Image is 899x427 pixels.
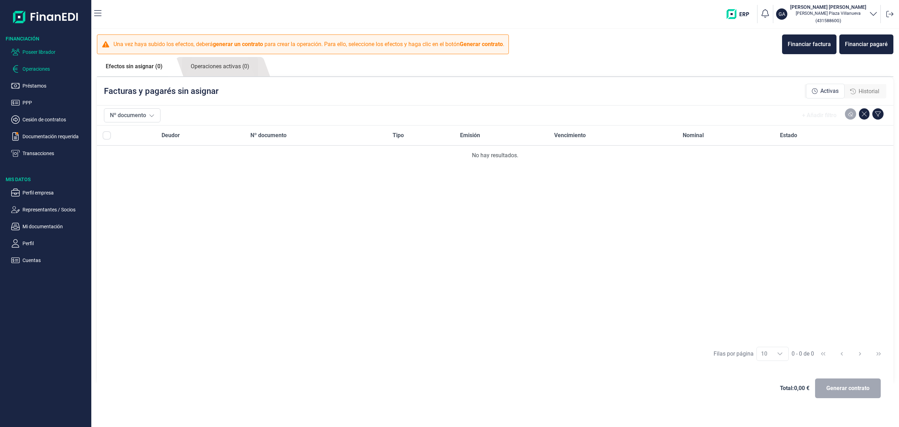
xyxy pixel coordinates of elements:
[103,131,111,140] div: All items unselected
[788,40,831,49] div: Financiar factura
[22,189,88,197] p: Perfil empresa
[22,115,88,124] p: Cesión de contratos
[460,41,503,47] b: Generar contrato
[845,40,888,49] div: Financiar pagaré
[779,11,785,18] p: GA
[790,11,866,16] p: [PERSON_NAME] Plaza Villanueva
[11,239,88,248] button: Perfil
[820,87,839,95] span: Activas
[780,131,797,140] span: Estado
[815,18,841,23] small: Copiar cif
[776,4,878,25] button: GA[PERSON_NAME] [PERSON_NAME][PERSON_NAME] Plaza Villanueva(43158860G)
[780,384,809,393] span: Total: 0,00 €
[213,41,263,47] b: generar un contrato
[11,222,88,231] button: Mi documentación
[772,347,788,361] div: Choose
[22,98,88,107] p: PPP
[250,131,287,140] span: Nº documento
[104,108,160,122] button: Nº documento
[11,98,88,107] button: PPP
[22,149,88,158] p: Transacciones
[554,131,586,140] span: Vencimiento
[11,48,88,56] button: Poseer librador
[22,205,88,214] p: Representantes / Socios
[792,351,814,357] span: 0 - 0 de 0
[852,345,868,362] button: Next Page
[714,350,754,358] div: Filas por página
[727,9,754,19] img: erp
[13,6,79,28] img: Logo de aplicación
[393,131,404,140] span: Tipo
[460,131,480,140] span: Emisión
[790,4,866,11] h3: [PERSON_NAME] [PERSON_NAME]
[815,345,832,362] button: First Page
[113,40,504,49] p: Una vez haya subido los efectos, deberá para crear la operación. Para ello, seleccione los efecto...
[683,131,704,140] span: Nominal
[22,239,88,248] p: Perfil
[859,87,879,96] span: Historial
[11,189,88,197] button: Perfil empresa
[11,65,88,73] button: Operaciones
[22,256,88,265] p: Cuentas
[22,48,88,56] p: Poseer librador
[22,132,88,141] p: Documentación requerida
[22,222,88,231] p: Mi documentación
[22,65,88,73] p: Operaciones
[11,256,88,265] button: Cuentas
[11,205,88,214] button: Representantes / Socios
[22,82,88,90] p: Préstamos
[870,345,887,362] button: Last Page
[162,131,180,140] span: Deudor
[11,82,88,90] button: Préstamos
[11,115,88,124] button: Cesión de contratos
[833,345,850,362] button: Previous Page
[806,84,845,98] div: Activas
[782,34,836,54] button: Financiar factura
[845,84,885,98] div: Historial
[182,57,258,76] a: Operaciones activas (0)
[104,85,218,97] p: Facturas y pagarés sin asignar
[839,34,893,54] button: Financiar pagaré
[11,149,88,158] button: Transacciones
[103,151,888,160] div: No hay resultados.
[97,57,171,76] a: Efectos sin asignar (0)
[11,132,88,141] button: Documentación requerida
